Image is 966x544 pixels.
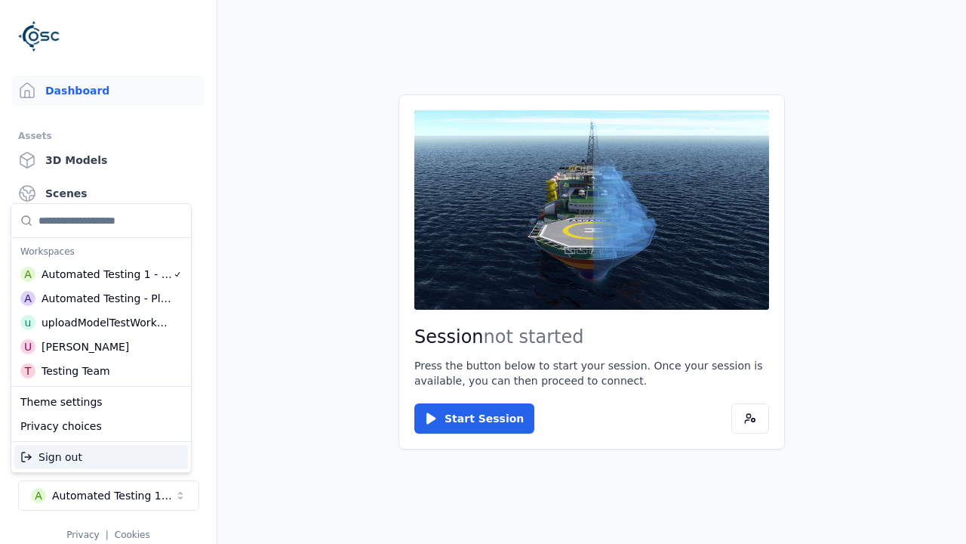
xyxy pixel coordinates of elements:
div: Sign out [14,445,188,469]
div: u [20,315,35,330]
div: Automated Testing 1 - Playwright [42,267,173,282]
div: [PERSON_NAME] [42,339,129,354]
div: Testing Team [42,363,110,379]
div: Automated Testing - Playwright [42,291,172,306]
div: Suggestions [11,442,191,472]
div: A [20,291,35,306]
div: Workspaces [14,241,188,262]
div: Suggestions [11,387,191,441]
div: Suggestions [11,204,191,386]
div: A [20,267,35,282]
div: Privacy choices [14,414,188,438]
div: T [20,363,35,379]
div: U [20,339,35,354]
div: Theme settings [14,390,188,414]
div: uploadModelTestWorkspace [42,315,171,330]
